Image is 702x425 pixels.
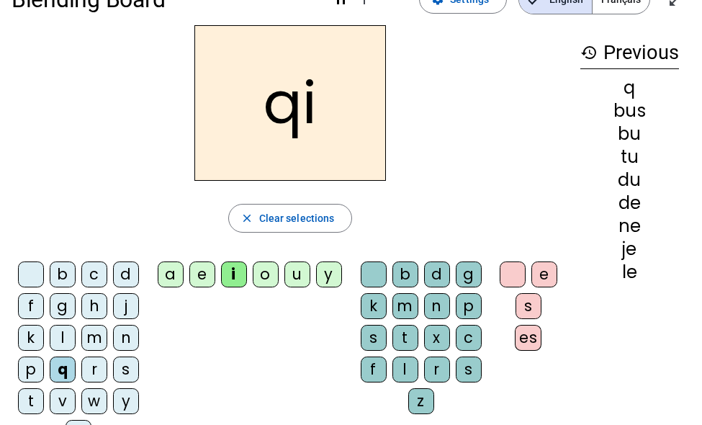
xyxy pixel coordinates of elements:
[81,261,107,287] div: c
[113,261,139,287] div: d
[580,194,679,212] div: de
[580,171,679,189] div: du
[228,204,353,233] button: Clear selections
[221,261,247,287] div: i
[81,325,107,351] div: m
[316,261,342,287] div: y
[361,293,387,319] div: k
[580,148,679,166] div: tu
[113,325,139,351] div: n
[253,261,279,287] div: o
[424,325,450,351] div: x
[424,357,450,382] div: r
[580,125,679,143] div: bu
[194,25,386,181] h2: qi
[580,44,598,61] mat-icon: history
[580,218,679,235] div: ne
[18,293,44,319] div: f
[113,388,139,414] div: y
[456,357,482,382] div: s
[580,37,679,69] h3: Previous
[516,293,541,319] div: s
[284,261,310,287] div: u
[189,261,215,287] div: e
[50,325,76,351] div: l
[50,261,76,287] div: b
[456,261,482,287] div: g
[408,388,434,414] div: z
[424,293,450,319] div: n
[392,293,418,319] div: m
[81,388,107,414] div: w
[113,293,139,319] div: j
[81,293,107,319] div: h
[240,212,253,225] mat-icon: close
[50,293,76,319] div: g
[392,357,418,382] div: l
[580,102,679,120] div: bus
[424,261,450,287] div: d
[113,357,139,382] div: s
[531,261,557,287] div: e
[18,388,44,414] div: t
[18,357,44,382] div: p
[456,325,482,351] div: c
[515,325,541,351] div: es
[158,261,184,287] div: a
[580,241,679,258] div: je
[50,357,76,382] div: q
[580,79,679,97] div: q
[81,357,107,382] div: r
[18,325,44,351] div: k
[259,210,335,227] span: Clear selections
[392,261,418,287] div: b
[580,264,679,281] div: le
[50,388,76,414] div: v
[361,357,387,382] div: f
[456,293,482,319] div: p
[392,325,418,351] div: t
[361,325,387,351] div: s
